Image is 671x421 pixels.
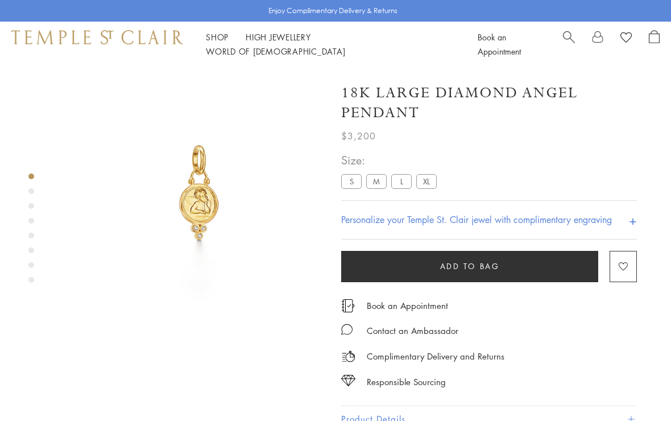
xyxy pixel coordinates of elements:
[246,31,311,43] a: High JewelleryHigh Jewellery
[206,46,345,57] a: World of [DEMOGRAPHIC_DATA]World of [DEMOGRAPHIC_DATA]
[341,83,637,123] h1: 18K Large Diamond Angel Pendant
[366,174,387,188] label: M
[341,174,362,188] label: S
[367,349,504,364] p: Complimentary Delivery and Returns
[341,151,441,170] span: Size:
[367,375,446,389] div: Responsible Sourcing
[341,213,612,226] h4: Personalize your Temple St. Clair jewel with complimentary engraving
[341,349,355,364] img: icon_delivery.svg
[391,174,412,188] label: L
[620,30,632,47] a: View Wishlist
[629,209,637,230] h4: +
[206,31,229,43] a: ShopShop
[367,299,448,312] a: Book an Appointment
[367,324,458,338] div: Contact an Ambassador
[341,324,353,335] img: MessageIcon-01_2.svg
[268,5,397,16] p: Enjoy Complimentary Delivery & Returns
[341,375,355,386] img: icon_sourcing.svg
[478,31,521,57] a: Book an Appointment
[649,30,660,59] a: Open Shopping Bag
[341,251,598,282] button: Add to bag
[206,30,452,59] nav: Main navigation
[74,67,324,317] img: AP10-DIGRN
[341,129,376,143] span: $3,200
[416,174,437,188] label: XL
[440,260,500,273] span: Add to bag
[11,30,183,44] img: Temple St. Clair
[563,30,575,59] a: Search
[341,299,355,312] img: icon_appointment.svg
[28,171,34,292] div: Product gallery navigation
